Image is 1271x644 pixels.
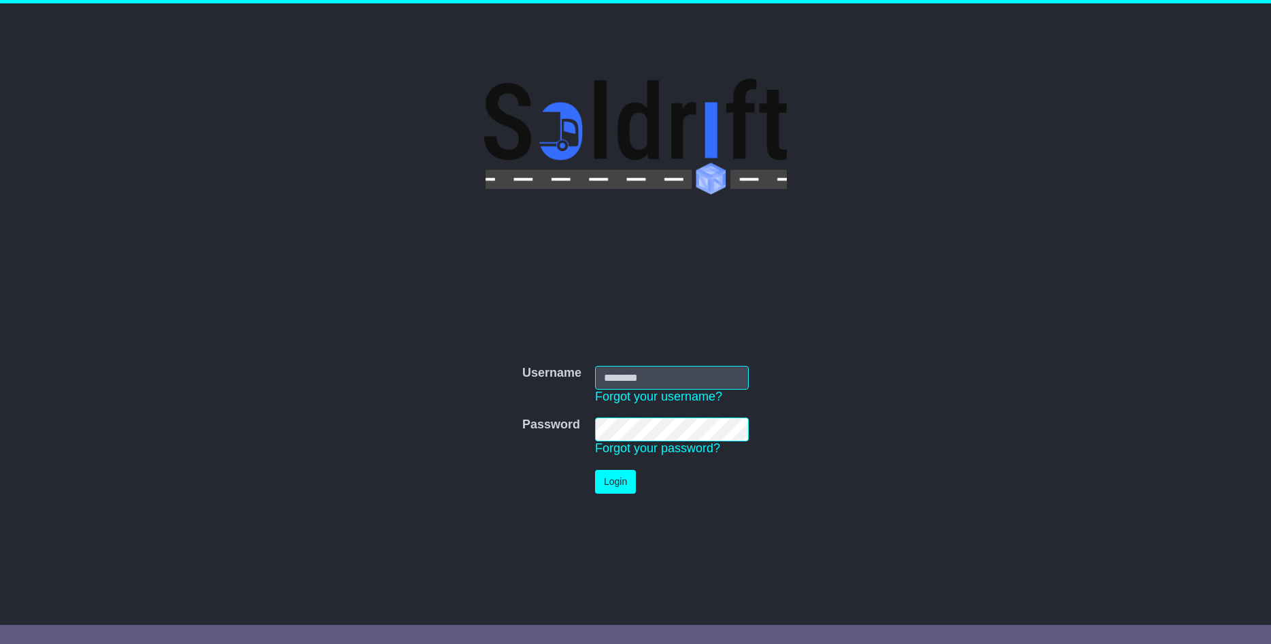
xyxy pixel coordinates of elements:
label: Username [522,366,581,381]
a: Forgot your password? [595,441,720,455]
a: Forgot your username? [595,390,722,403]
img: Soldrift Pty Ltd [484,79,787,194]
label: Password [522,418,580,433]
button: Login [595,470,636,494]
